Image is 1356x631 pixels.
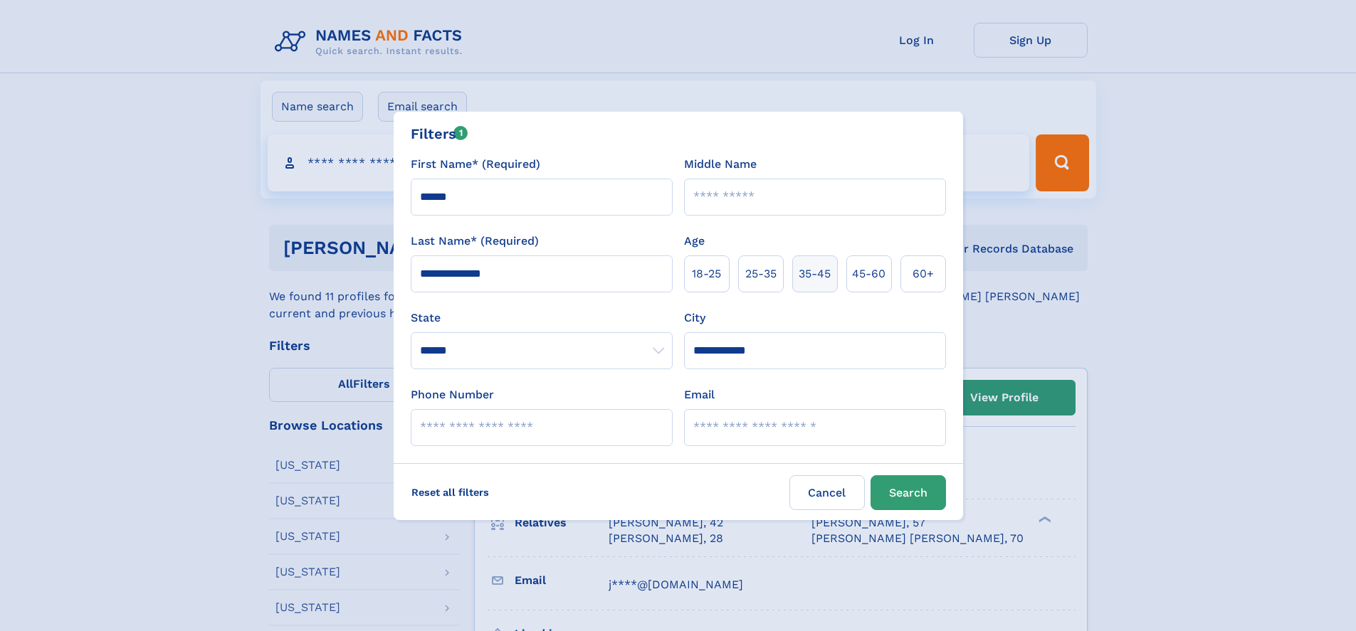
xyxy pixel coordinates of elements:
span: 45‑60 [852,265,885,282]
label: Middle Name [684,156,757,173]
span: 18‑25 [692,265,721,282]
span: 60+ [913,265,934,282]
div: Filters [411,123,468,144]
label: First Name* (Required) [411,156,540,173]
label: City [684,309,705,327]
label: Last Name* (Required) [411,233,539,250]
label: State [411,309,673,327]
label: Email [684,386,715,403]
label: Age [684,233,705,250]
label: Phone Number [411,386,494,403]
span: 35‑45 [799,265,831,282]
label: Reset all filters [402,475,498,509]
label: Cancel [789,475,865,510]
button: Search [871,475,946,510]
span: 25‑35 [745,265,777,282]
